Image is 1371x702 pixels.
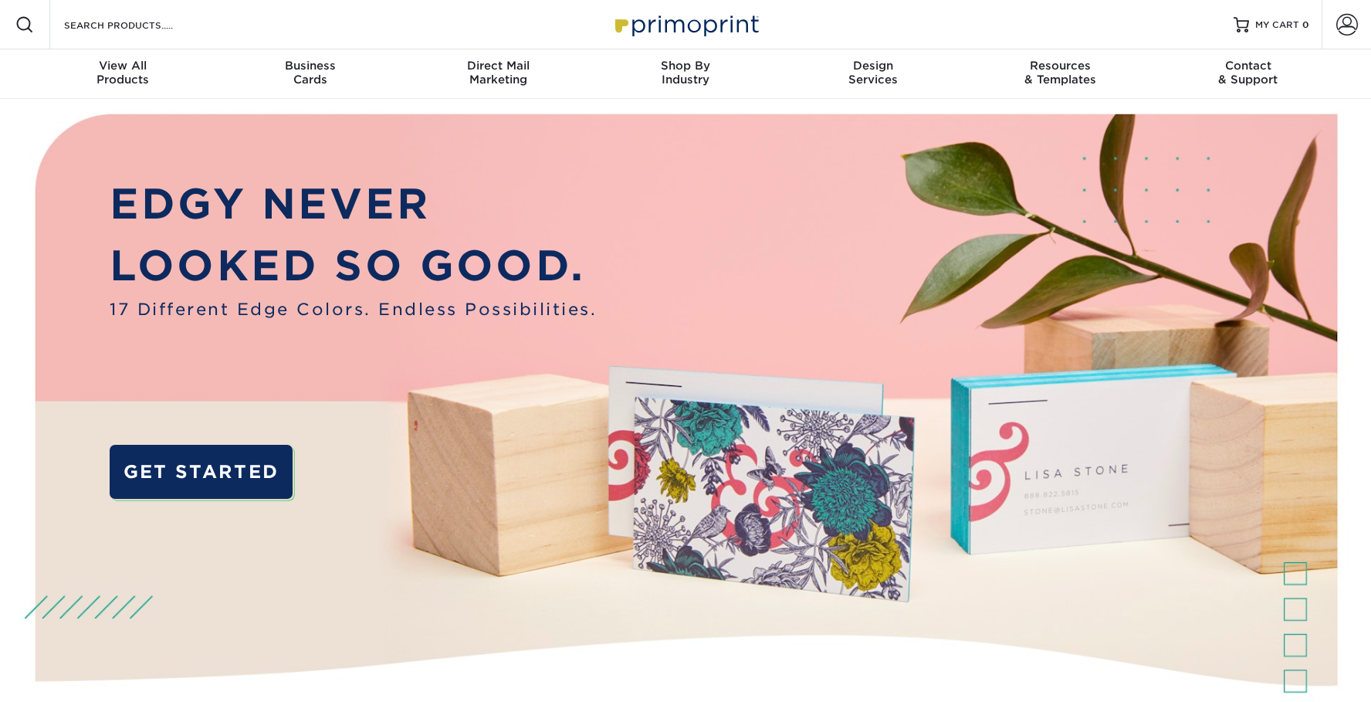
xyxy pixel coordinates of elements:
[1154,59,1342,86] div: & Support
[1154,49,1342,99] a: Contact& Support
[29,49,217,99] a: View AllProducts
[63,15,213,34] input: SEARCH PRODUCTS.....
[1154,59,1342,73] span: Contact
[592,49,780,99] a: Shop ByIndustry
[29,59,217,73] span: View All
[405,59,592,73] span: Direct Mail
[779,59,966,86] div: Services
[592,59,780,86] div: Industry
[405,59,592,86] div: Marketing
[110,174,597,236] p: EDGY NEVER
[608,8,763,41] img: Primoprint
[1255,19,1299,32] span: MY CART
[405,49,592,99] a: Direct MailMarketing
[217,59,405,73] span: Business
[966,49,1154,99] a: Resources& Templates
[1302,19,1309,30] span: 0
[592,59,780,73] span: Shop By
[29,59,217,86] div: Products
[779,49,966,99] a: DesignServices
[110,445,293,499] a: GET STARTED
[217,59,405,86] div: Cards
[110,297,597,322] span: 17 Different Edge Colors. Endless Possibilities.
[217,49,405,99] a: BusinessCards
[779,59,966,73] span: Design
[110,236,597,297] p: LOOKED SO GOOD.
[966,59,1154,86] div: & Templates
[966,59,1154,73] span: Resources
